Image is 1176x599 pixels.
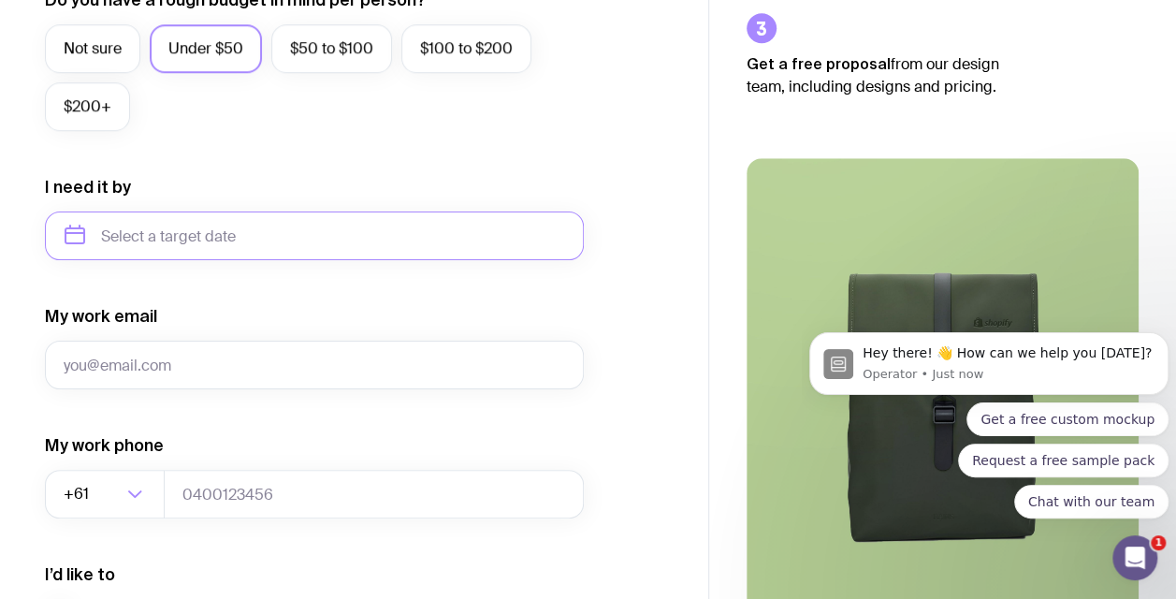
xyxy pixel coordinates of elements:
[45,470,165,519] div: Search for option
[45,341,584,389] input: you@email.com
[64,470,93,519] span: +61
[45,82,130,131] label: $200+
[150,24,262,73] label: Under $50
[401,24,531,73] label: $100 to $200
[45,176,131,198] label: I need it by
[747,55,891,72] strong: Get a free proposal
[802,273,1176,548] iframe: Intercom notifications message
[1151,535,1166,550] span: 1
[45,24,140,73] label: Not sure
[93,470,122,519] input: Search for option
[164,470,584,519] input: 0400123456
[45,563,115,586] label: I’d like to
[747,52,1027,98] p: from our design team, including designs and pricing.
[1112,535,1157,580] iframe: Intercom live chat
[271,24,392,73] label: $50 to $100
[45,212,584,260] input: Select a target date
